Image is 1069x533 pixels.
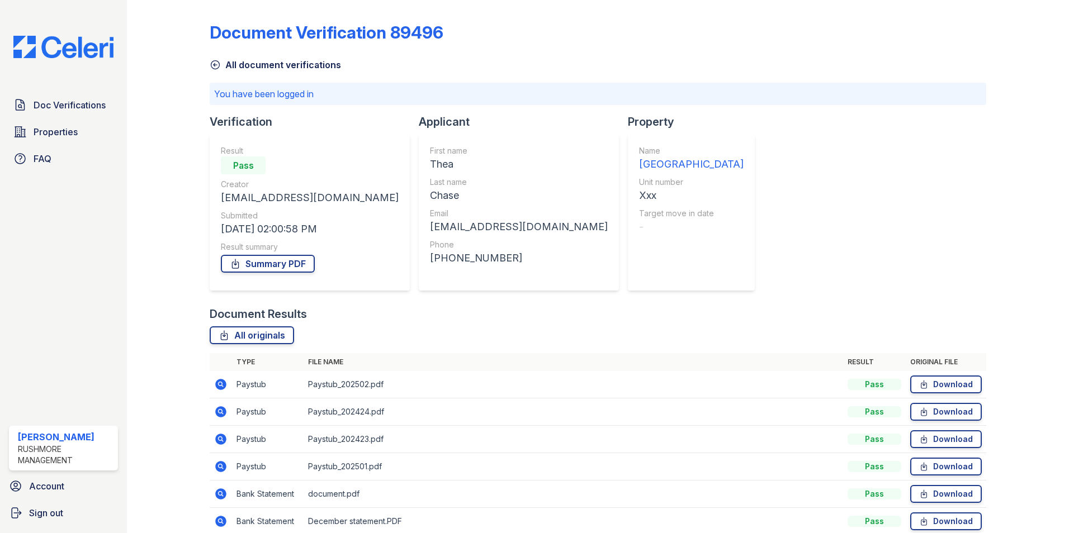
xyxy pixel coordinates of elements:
div: Rushmore Management [18,444,113,466]
div: Phone [430,239,608,250]
a: All document verifications [210,58,341,72]
span: Account [29,479,64,493]
div: Result [221,145,399,156]
th: Type [232,353,304,371]
div: Result summary [221,241,399,253]
a: FAQ [9,147,118,170]
th: File name [304,353,843,371]
th: Result [843,353,906,371]
div: Submitted [221,210,399,221]
a: Download [910,485,982,503]
div: Verification [210,114,419,130]
td: Paystub_202502.pdf [304,371,843,398]
a: Doc Verifications [9,94,118,116]
div: Xxx [639,188,744,203]
div: [EMAIL_ADDRESS][DOMAIN_NAME] [221,190,399,206]
a: Properties [9,121,118,143]
a: Download [910,403,982,421]
a: Download [910,512,982,530]
div: Email [430,208,608,219]
div: Pass [848,434,901,445]
a: Summary PDF [221,255,315,273]
span: Doc Verifications [34,98,106,112]
td: document.pdf [304,480,843,508]
a: Download [910,458,982,475]
div: Name [639,145,744,156]
div: Document Verification 89496 [210,22,443,42]
img: CE_Logo_Blue-a8612792a0a2168367f1c8372b55b34899dd931a85d93a1a3d3e32e68fde9ad4.png [4,36,122,58]
a: Account [4,475,122,497]
div: Unit number [639,177,744,188]
div: Pass [848,461,901,472]
p: You have been logged in [214,87,982,101]
a: Download [910,430,982,448]
div: Thea [430,156,608,172]
div: [PHONE_NUMBER] [430,250,608,266]
a: Name [GEOGRAPHIC_DATA] [639,145,744,172]
td: Paystub_202424.pdf [304,398,843,426]
td: Paystub [232,426,304,453]
div: Applicant [419,114,628,130]
div: Pass [848,379,901,390]
td: Paystub_202423.pdf [304,426,843,453]
td: Bank Statement [232,480,304,508]
td: Paystub [232,398,304,426]
div: Property [628,114,764,130]
span: Sign out [29,506,63,520]
div: First name [430,145,608,156]
td: Paystub_202501.pdf [304,453,843,480]
div: Pass [848,488,901,499]
th: Original file [906,353,986,371]
div: Document Results [210,306,307,322]
div: Target move in date [639,208,744,219]
div: [GEOGRAPHIC_DATA] [639,156,744,172]
div: Chase [430,188,608,203]
td: Paystub [232,371,304,398]
div: Pass [221,156,266,174]
div: - [639,219,744,235]
div: Pass [848,406,901,417]
a: All originals [210,326,294,344]
div: [PERSON_NAME] [18,430,113,444]
a: Download [910,375,982,393]
div: [EMAIL_ADDRESS][DOMAIN_NAME] [430,219,608,235]
div: Creator [221,179,399,190]
div: Last name [430,177,608,188]
div: Pass [848,516,901,527]
span: Properties [34,125,78,139]
span: FAQ [34,152,51,165]
div: [DATE] 02:00:58 PM [221,221,399,237]
a: Sign out [4,502,122,524]
td: Paystub [232,453,304,480]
